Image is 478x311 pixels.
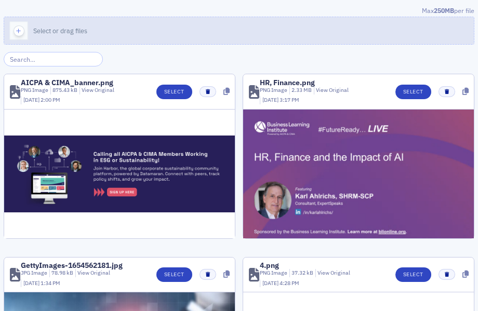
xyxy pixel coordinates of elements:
div: AICPA & CIMA_banner.png [21,79,113,86]
span: 2:00 PM [41,96,60,103]
div: 37.32 kB [289,269,314,277]
span: 3:17 PM [280,96,299,103]
div: GettyImages-1654562181.jpg [21,262,123,269]
button: Select or drag files [4,17,474,45]
span: Select or drag files [33,26,87,35]
div: PNG Image [260,269,287,277]
span: 1:34 PM [41,279,60,287]
span: [DATE] [262,96,280,103]
button: Select [395,267,431,282]
div: PNG Image [21,86,48,94]
button: Select [156,267,192,282]
div: 4.png [260,262,279,269]
span: [DATE] [262,279,280,287]
a: View Original [77,269,110,276]
div: 78.98 kB [49,269,74,277]
input: Search… [4,52,103,66]
span: 250MB [434,6,454,15]
div: PNG Image [260,86,287,94]
button: Select [156,85,192,99]
span: 4:28 PM [280,279,299,287]
div: 2.33 MB [289,86,312,94]
div: 875.43 kB [50,86,78,94]
span: [DATE] [23,279,41,287]
a: View Original [317,269,350,276]
button: Select [395,85,431,99]
div: Max per file [4,6,474,17]
a: View Original [82,86,114,93]
div: HR, Finance.png [260,79,315,86]
a: View Original [316,86,349,93]
span: [DATE] [23,96,41,103]
div: JPG Image [21,269,47,277]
